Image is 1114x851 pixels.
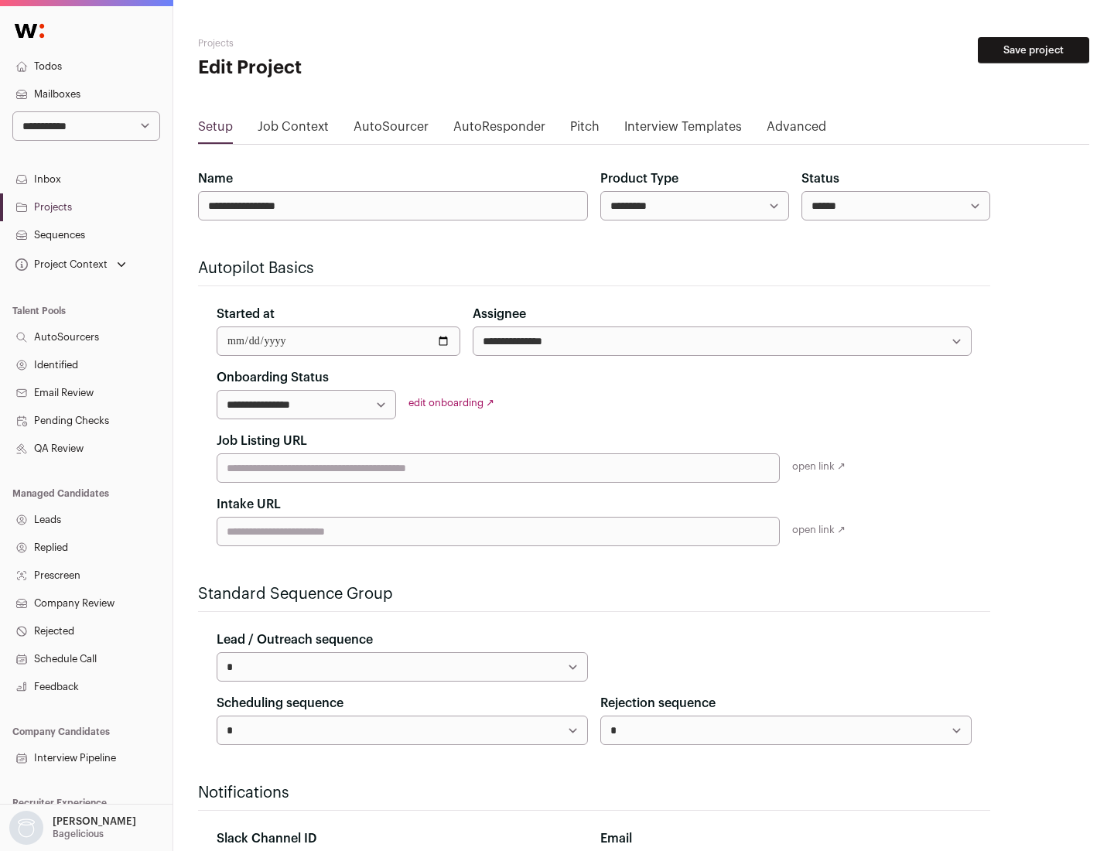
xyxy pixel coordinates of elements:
[473,305,526,323] label: Assignee
[198,258,990,279] h2: Autopilot Basics
[9,811,43,845] img: nopic.png
[217,368,329,387] label: Onboarding Status
[217,495,281,514] label: Intake URL
[198,37,495,50] h2: Projects
[217,305,275,323] label: Started at
[600,829,972,848] div: Email
[408,398,494,408] a: edit onboarding ↗
[217,829,316,848] label: Slack Channel ID
[570,118,600,142] a: Pitch
[6,15,53,46] img: Wellfound
[801,169,839,188] label: Status
[217,694,343,713] label: Scheduling sequence
[198,583,990,605] h2: Standard Sequence Group
[600,169,678,188] label: Product Type
[12,254,129,275] button: Open dropdown
[6,811,139,845] button: Open dropdown
[978,37,1089,63] button: Save project
[624,118,742,142] a: Interview Templates
[12,258,108,271] div: Project Context
[53,815,136,828] p: [PERSON_NAME]
[198,169,233,188] label: Name
[53,828,104,840] p: Bagelicious
[354,118,429,142] a: AutoSourcer
[217,631,373,649] label: Lead / Outreach sequence
[217,432,307,450] label: Job Listing URL
[198,118,233,142] a: Setup
[258,118,329,142] a: Job Context
[198,56,495,80] h1: Edit Project
[600,694,716,713] label: Rejection sequence
[453,118,545,142] a: AutoResponder
[767,118,826,142] a: Advanced
[198,782,990,804] h2: Notifications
